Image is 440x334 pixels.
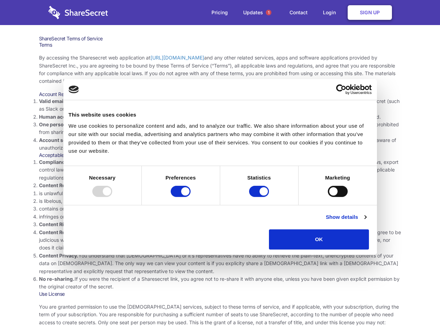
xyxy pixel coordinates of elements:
[39,98,67,104] strong: Valid email.
[39,221,76,227] strong: Content Rights.
[165,175,196,181] strong: Preferences
[316,2,346,23] a: Login
[326,213,366,221] a: Show details
[39,221,401,228] li: You agree that you will use Sharesecret only to secure and share content that you have the right ...
[89,175,116,181] strong: Necessary
[348,5,392,20] a: Sign Up
[150,55,204,61] a: [URL][DOMAIN_NAME]
[311,84,372,95] a: Usercentrics Cookiebot - opens in a new window
[247,175,271,181] strong: Statistics
[39,197,401,205] li: is libelous, defamatory, or fraudulent
[69,122,372,155] div: We use cookies to personalize content and ads, and to analyze our traffic. We also share informat...
[69,111,372,119] div: This website uses cookies
[39,229,95,235] strong: Content Responsibility.
[269,229,369,249] button: OK
[39,213,401,221] li: infringes on any proprietary right of any party, including patent, trademark, trade secret, copyr...
[39,97,401,113] li: You must provide a valid email address, either directly, or through approved third-party integrat...
[39,182,90,188] strong: Content Restrictions.
[39,137,81,143] strong: Account security.
[39,303,401,326] p: You are granted permission to use the [DEMOGRAPHIC_DATA] services, subject to these terms of serv...
[39,253,78,259] strong: Content Privacy.
[48,6,108,19] img: logo-wordmark-white-trans-d4663122ce5f474addd5e946df7df03e33cb6a1c49d2221995e7729f52c070b2.svg
[39,158,401,182] li: Your use of the Sharesecret must not violate any applicable laws, including copyright or trademar...
[39,252,401,275] li: You understand that [DEMOGRAPHIC_DATA] or it’s representatives have no ability to retrieve the pl...
[39,276,75,282] strong: No re-sharing.
[39,275,401,291] li: If you were the recipient of a Sharesecret link, you agree not to re-share it with anyone else, u...
[39,91,401,97] h3: Account Requirements
[325,175,350,181] strong: Marketing
[39,121,98,127] strong: One person per account.
[39,54,401,85] p: By accessing the Sharesecret web application at and any other related services, apps and software...
[39,229,401,252] li: You are solely responsible for the content you share on Sharesecret, and with the people you shar...
[39,152,401,158] h3: Acceptable Use
[39,190,401,197] li: is unlawful or promotes unlawful activities
[39,35,401,42] h1: ShareSecret Terms of Service
[69,86,79,93] img: logo
[266,10,271,15] span: 1
[39,113,401,121] li: Only human beings may create accounts. “Bot” accounts — those created by software, in an automate...
[283,2,315,23] a: Contact
[39,114,81,120] strong: Human accounts.
[39,205,401,213] li: contains or installs any active malware or exploits, or uses our platform for exploit delivery (s...
[39,159,144,165] strong: Compliance with local laws and regulations.
[39,42,401,48] h3: Terms
[39,121,401,136] li: You are not allowed to share account credentials. Each account is dedicated to the individual who...
[204,2,235,23] a: Pricing
[39,182,401,221] li: You agree NOT to use Sharesecret to upload or share content that:
[39,136,401,152] li: You are responsible for your own account security, including the security of your Sharesecret acc...
[39,291,401,297] h3: Use License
